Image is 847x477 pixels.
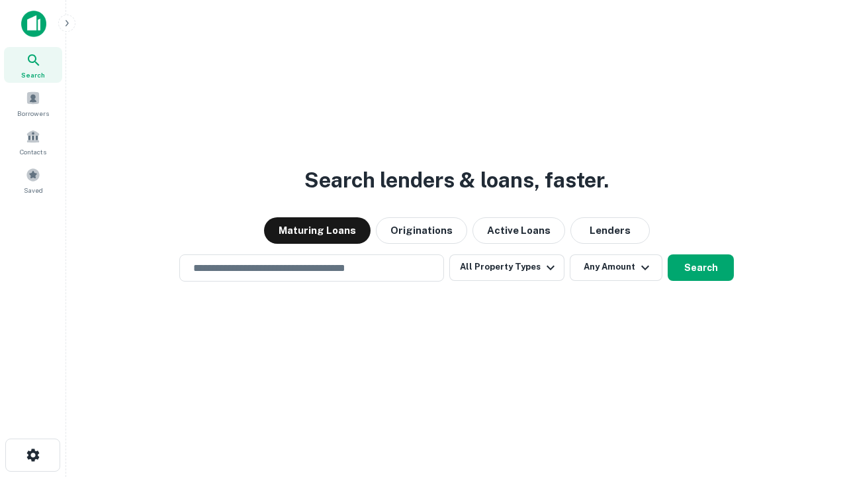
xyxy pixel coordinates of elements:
[376,217,467,244] button: Originations
[668,254,734,281] button: Search
[570,254,662,281] button: Any Amount
[21,70,45,80] span: Search
[781,371,847,435] iframe: Chat Widget
[4,47,62,83] a: Search
[20,146,46,157] span: Contacts
[264,217,371,244] button: Maturing Loans
[4,85,62,121] a: Borrowers
[570,217,650,244] button: Lenders
[21,11,46,37] img: capitalize-icon.png
[449,254,564,281] button: All Property Types
[17,108,49,119] span: Borrowers
[4,162,62,198] a: Saved
[304,164,609,196] h3: Search lenders & loans, faster.
[4,124,62,160] a: Contacts
[472,217,565,244] button: Active Loans
[24,185,43,195] span: Saved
